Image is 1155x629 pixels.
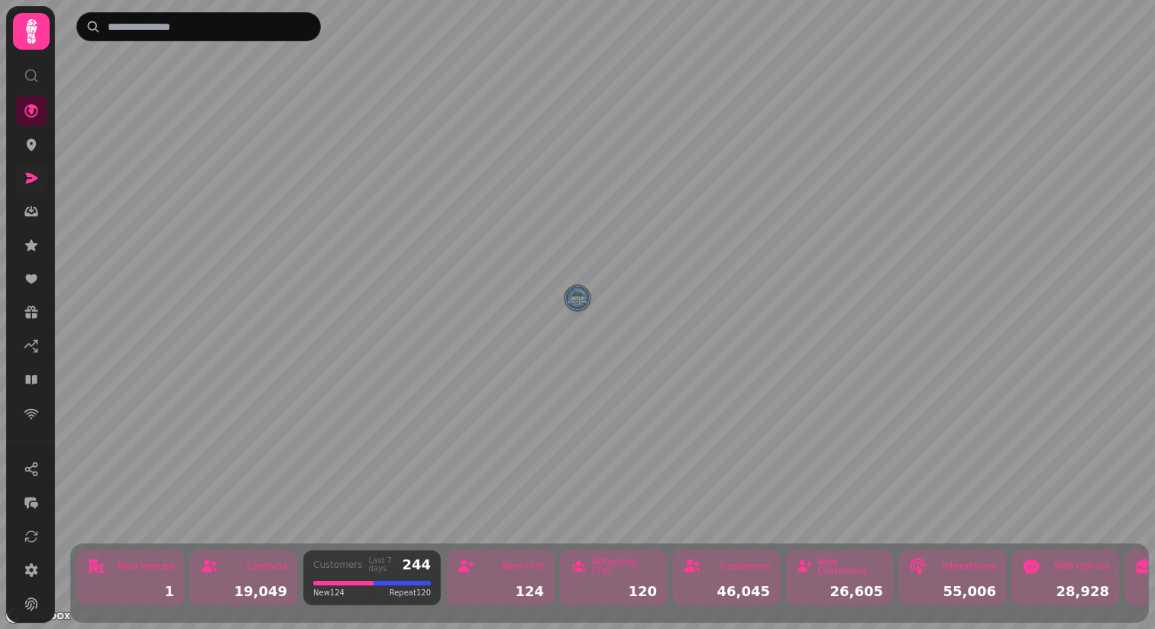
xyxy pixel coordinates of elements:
div: Total Venues [117,562,174,571]
div: 124 [457,585,544,598]
div: SMS Opt-ins [1053,562,1109,571]
button: Coia's Cafe & Restaurant [565,286,590,310]
span: New 124 [313,587,345,598]
div: Customers [313,560,363,569]
span: Repeat 120 [390,587,431,598]
div: 244 [402,558,431,572]
div: Last 7 days [369,557,396,572]
div: 55,006 [909,585,996,598]
div: 46,045 [683,585,770,598]
div: New Customers [817,557,883,576]
a: Mapbox logo [5,607,72,624]
div: Map marker [565,286,590,315]
div: Interactions [942,562,996,571]
div: New (7d) [502,562,544,571]
div: Customers [720,562,770,571]
div: Returning (7d) [592,557,657,576]
div: 19,049 [200,585,287,598]
div: 28,928 [1022,585,1109,598]
div: 1 [87,585,174,598]
div: 26,605 [796,585,883,598]
div: 120 [570,585,657,598]
div: Contacts [247,562,287,571]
